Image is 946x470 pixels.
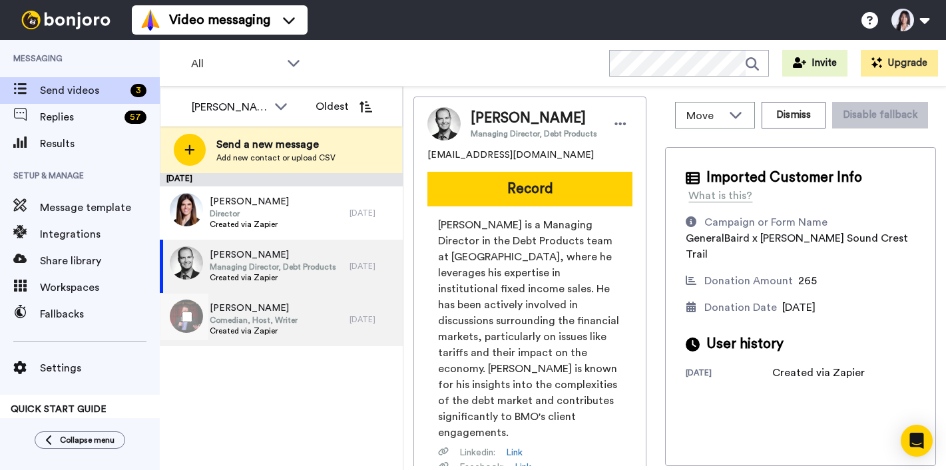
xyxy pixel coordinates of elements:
[192,99,268,115] div: [PERSON_NAME]
[427,107,461,140] img: Image of Adam Whitlam
[210,219,289,230] span: Created via Zapier
[170,193,203,226] img: 654baf02-f05c-4a51-90be-4dfbfb85a00a.jpg
[704,300,777,316] div: Donation Date
[40,200,160,216] span: Message template
[782,50,847,77] button: Invite
[124,111,146,124] div: 57
[471,109,597,128] span: [PERSON_NAME]
[40,226,160,242] span: Integrations
[216,136,336,152] span: Send a new message
[130,84,146,97] div: 3
[210,272,336,283] span: Created via Zapier
[40,136,160,152] span: Results
[169,11,270,29] span: Video messaging
[60,435,115,445] span: Collapse menu
[40,83,125,99] span: Send videos
[170,246,203,280] img: 38d61b2c-d6cd-4bba-a53c-4b2180c4df24.jpg
[427,148,594,162] span: [EMAIL_ADDRESS][DOMAIN_NAME]
[459,446,495,459] span: Linkedin :
[191,56,280,72] span: All
[306,93,382,120] button: Oldest
[350,261,396,272] div: [DATE]
[40,253,160,269] span: Share library
[782,302,816,313] span: [DATE]
[35,431,125,449] button: Collapse menu
[210,315,298,326] span: Comedian, Host, Writer
[704,273,793,289] div: Donation Amount
[706,168,862,188] span: Imported Customer Info
[40,109,119,125] span: Replies
[686,233,908,260] span: GeneralBaird x [PERSON_NAME] Sound Crest Trail
[686,108,722,124] span: Move
[40,280,160,296] span: Workspaces
[471,128,597,139] span: Managing Director, Debt Products
[706,334,784,354] span: User history
[350,314,396,325] div: [DATE]
[861,50,938,77] button: Upgrade
[210,302,298,315] span: [PERSON_NAME]
[688,188,752,204] div: What is this?
[506,446,523,459] a: Link
[438,217,622,441] span: [PERSON_NAME] is a Managing Director in the Debt Products team at [GEOGRAPHIC_DATA], where he lev...
[832,102,928,128] button: Disable fallback
[210,326,298,336] span: Created via Zapier
[210,248,336,262] span: [PERSON_NAME]
[798,276,817,286] span: 265
[704,214,828,230] div: Campaign or Form Name
[762,102,826,128] button: Dismiss
[40,360,160,376] span: Settings
[901,425,933,457] div: Open Intercom Messenger
[11,405,107,414] span: QUICK START GUIDE
[40,306,160,322] span: Fallbacks
[140,9,161,31] img: vm-color.svg
[210,208,289,219] span: Director
[350,208,396,218] div: [DATE]
[216,152,336,163] span: Add new contact or upload CSV
[686,367,772,381] div: [DATE]
[210,262,336,272] span: Managing Director, Debt Products
[772,365,865,381] div: Created via Zapier
[160,173,403,186] div: [DATE]
[16,11,116,29] img: bj-logo-header-white.svg
[427,172,632,206] button: Record
[210,195,289,208] span: [PERSON_NAME]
